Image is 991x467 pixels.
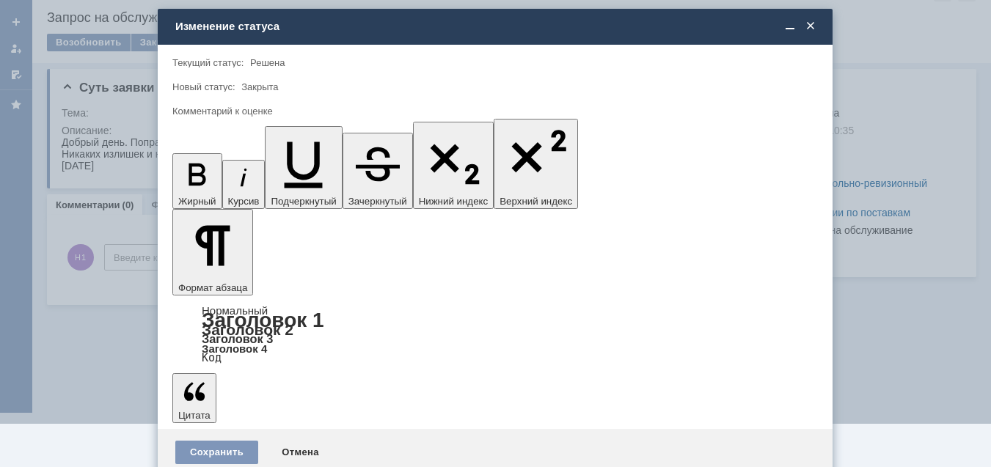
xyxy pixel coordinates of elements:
span: Подчеркнутый [271,196,336,207]
a: Заголовок 2 [202,321,293,338]
span: Нижний индекс [419,196,489,207]
button: Зачеркнутый [343,133,413,209]
a: Заголовок 3 [202,332,273,345]
button: Курсив [222,160,266,209]
span: Цитата [178,410,211,421]
span: Закрыть [803,20,818,33]
div: Комментарий к оценке [172,106,815,116]
button: Подчеркнутый [265,126,342,209]
a: Нормальный [202,304,268,317]
button: Формат абзаца [172,209,253,295]
label: Текущий статус: [172,57,244,68]
span: Формат абзаца [178,282,247,293]
span: Жирный [178,196,216,207]
label: Новый статус: [172,81,235,92]
button: Цитата [172,373,216,423]
span: Верхний индекс [500,196,572,207]
span: Решена [250,57,285,68]
div: Изменение статуса [175,20,818,33]
span: Курсив [228,196,260,207]
div: Формат абзаца [172,306,818,363]
span: Закрыта [241,81,278,92]
span: Зачеркнутый [348,196,407,207]
button: Жирный [172,153,222,209]
a: Код [202,351,222,364]
button: Нижний индекс [413,122,494,209]
span: Свернуть (Ctrl + M) [783,20,797,33]
a: Заголовок 1 [202,309,324,331]
a: Заголовок 4 [202,342,267,355]
button: Верхний индекс [494,119,578,209]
